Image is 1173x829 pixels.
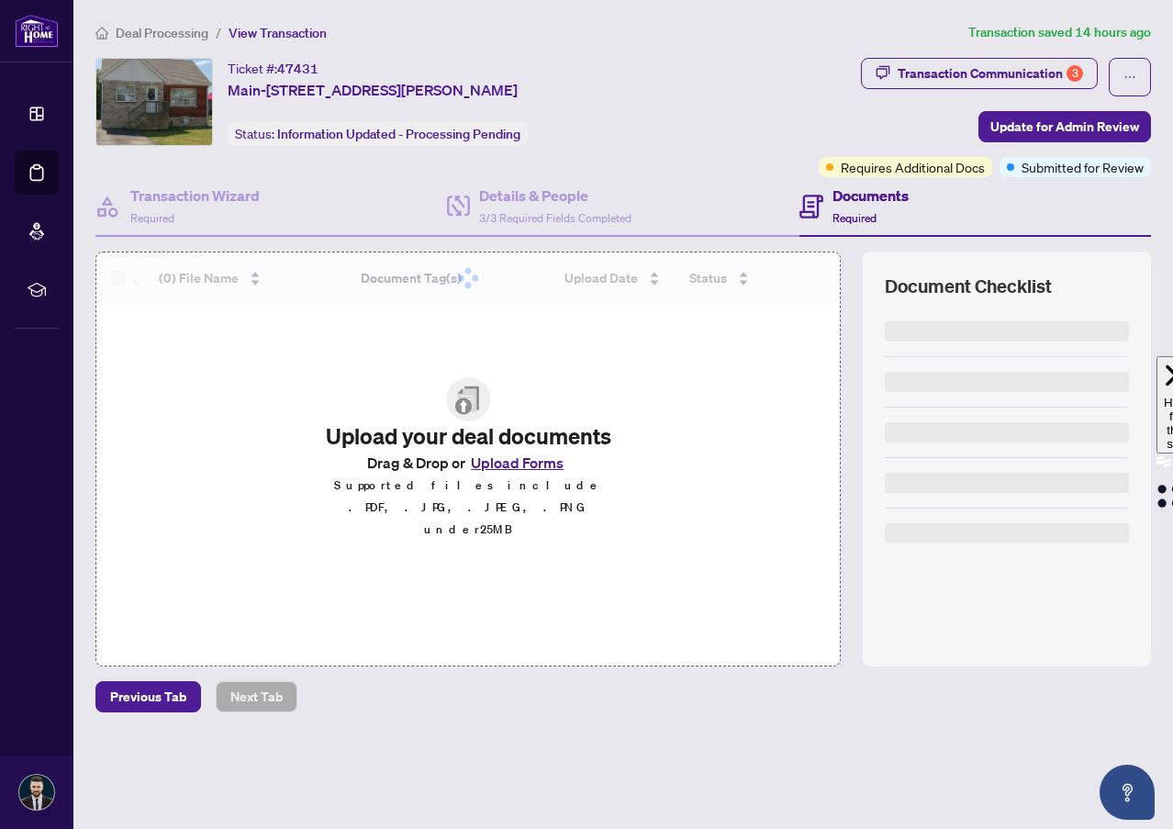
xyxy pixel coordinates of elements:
[1067,65,1083,82] div: 3
[277,61,318,77] span: 47431
[832,185,909,207] h4: Documents
[479,185,631,207] h4: Details & People
[465,451,569,475] button: Upload Forms
[95,27,108,39] span: home
[130,185,260,207] h4: Transaction Wizard
[130,211,174,225] span: Required
[96,59,212,145] img: IMG-W12326951_1.jpg
[228,79,518,101] span: Main-[STREET_ADDRESS][PERSON_NAME]
[228,58,318,79] div: Ticket #:
[898,59,1083,88] div: Transaction Communication
[479,211,631,225] span: 3/3 Required Fields Completed
[968,22,1151,43] article: Transaction saved 14 hours ago
[367,451,569,475] span: Drag & Drop or
[15,14,59,48] img: logo
[228,121,528,146] div: Status:
[216,22,221,43] li: /
[319,421,618,451] h2: Upload your deal documents
[110,682,186,711] span: Previous Tab
[116,25,208,41] span: Deal Processing
[19,775,54,810] img: Profile Icon
[841,157,985,177] span: Requires Additional Docs
[319,475,618,541] p: Supported files include .PDF, .JPG, .JPEG, .PNG under 25 MB
[978,111,1151,142] button: Update for Admin Review
[1123,71,1136,84] span: ellipsis
[861,58,1098,89] button: Transaction Communication3
[885,274,1052,299] span: Document Checklist
[229,25,327,41] span: View Transaction
[1100,765,1155,820] button: Open asap
[305,363,632,555] span: File UploadUpload your deal documentsDrag & Drop orUpload FormsSupported files include .PDF, .JPG...
[95,681,201,712] button: Previous Tab
[990,112,1139,141] span: Update for Admin Review
[446,377,490,421] img: File Upload
[277,126,520,142] span: Information Updated - Processing Pending
[1022,157,1144,177] span: Submitted for Review
[832,211,877,225] span: Required
[216,681,297,712] button: Next Tab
